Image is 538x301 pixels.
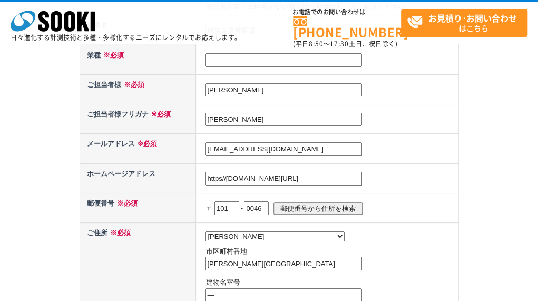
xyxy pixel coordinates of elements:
a: お見積り･お問い合わせはこちら [401,9,527,37]
p: 市区町村番地 [206,246,456,257]
input: 業種不明の場合、事業内容を記載ください [205,53,362,67]
input: 例）ソーキ タロウ [205,113,362,127]
th: 業種 [80,45,196,74]
input: 550 [214,201,239,215]
span: 17:30 [330,39,349,48]
span: 8:50 [309,39,324,48]
th: ご担当者様フリガナ [80,104,196,134]
input: 例）example@sooki.co.jp [205,142,362,156]
strong: お見積り･お問い合わせ [428,12,517,24]
th: ご担当者様 [80,75,196,104]
span: ※必須 [101,51,124,59]
span: ※必須 [121,81,144,89]
th: 郵便番号 [80,193,196,222]
span: はこちら [407,9,527,36]
span: ※必須 [135,140,157,148]
p: 日々進化する計測技術と多種・多様化するニーズにレンタルでお応えします。 [11,34,241,41]
input: 例）https://sooki.co.jp/ [205,172,362,186]
a: [PHONE_NUMBER] [293,16,401,38]
p: 〒 - [206,197,456,220]
input: 郵便番号から住所を検索 [273,202,363,215]
th: ホームページアドレス [80,163,196,193]
input: 例）大阪市西区西本町1-15-10 [205,257,362,270]
p: 建物名室号 [206,277,456,288]
input: 0005 [244,201,269,215]
span: ※必須 [149,110,171,118]
span: ※必須 [107,229,131,237]
input: 例）創紀 太郎 [205,83,362,97]
span: ※必須 [114,199,138,207]
span: (平日 ～ 土日、祝日除く) [293,39,397,48]
th: メールアドレス [80,134,196,163]
span: お電話でのお問い合わせは [293,9,401,15]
